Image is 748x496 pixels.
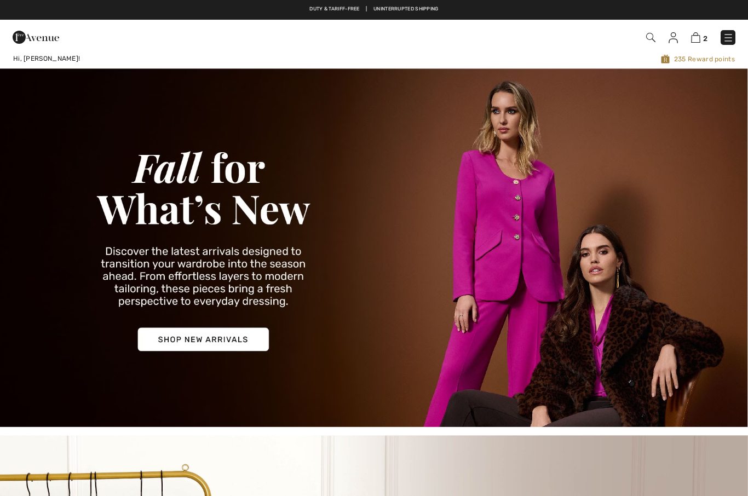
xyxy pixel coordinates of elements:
span: 235 Reward points [319,54,735,64]
img: Menu [723,32,734,43]
span: Hi, [PERSON_NAME]! [13,55,80,62]
img: 1ère Avenue [13,26,59,48]
span: 2 [703,34,707,43]
a: 2 [691,31,707,44]
img: My Info [669,32,678,43]
img: Shopping Bag [691,32,700,43]
img: Avenue Rewards [661,54,670,64]
a: 1ère Avenue [13,31,59,42]
a: Hi, [PERSON_NAME]!235 Reward points [4,54,744,64]
img: Search [646,33,655,42]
